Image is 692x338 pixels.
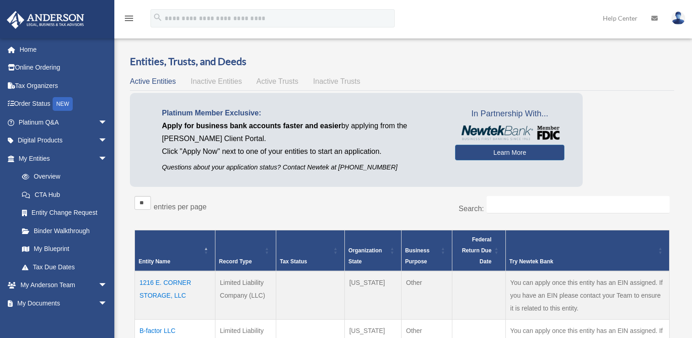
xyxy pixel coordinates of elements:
[135,230,215,271] th: Entity Name: Activate to invert sorting
[153,12,163,22] i: search
[505,271,669,320] td: You can apply once this entity has an EIN assigned. If you have an EIN please contact your Team t...
[452,230,505,271] th: Federal Return Due Date: Activate to sort
[6,276,121,294] a: My Anderson Teamarrow_drop_down
[98,276,117,295] span: arrow_drop_down
[13,204,117,222] a: Entity Change Request
[219,258,252,265] span: Record Type
[344,230,401,271] th: Organization State: Activate to sort
[53,97,73,111] div: NEW
[191,77,242,85] span: Inactive Entities
[6,131,121,150] a: Digital Productsarrow_drop_down
[257,77,299,85] span: Active Trusts
[313,77,360,85] span: Inactive Trusts
[4,11,87,29] img: Anderson Advisors Platinum Portal
[98,149,117,168] span: arrow_drop_down
[162,162,441,173] p: Questions about your application status? Contact Newtek at [PHONE_NUMBER]
[6,113,121,131] a: Platinum Q&Aarrow_drop_down
[215,271,276,320] td: Limited Liability Company (LLC)
[671,11,685,25] img: User Pic
[455,107,564,121] span: In Partnership With...
[505,230,669,271] th: Try Newtek Bank : Activate to sort
[162,145,441,158] p: Click "Apply Now" next to one of your entities to start an application.
[460,125,560,140] img: NewtekBankLogoSM.png
[13,240,117,258] a: My Blueprint
[6,76,121,95] a: Tax Organizers
[139,258,170,265] span: Entity Name
[98,113,117,132] span: arrow_drop_down
[123,13,134,24] i: menu
[462,236,492,265] span: Federal Return Due Date
[344,271,401,320] td: [US_STATE]
[130,77,176,85] span: Active Entities
[6,149,117,168] a: My Entitiesarrow_drop_down
[135,271,215,320] td: 1216 E. CORNER STORAGE, LLC
[98,294,117,313] span: arrow_drop_down
[130,55,674,69] h3: Entities, Trusts, and Deeds
[401,271,452,320] td: Other
[215,230,276,271] th: Record Type: Activate to sort
[455,145,564,160] a: Learn More
[98,131,117,150] span: arrow_drop_down
[6,294,121,312] a: My Documentsarrow_drop_down
[13,168,112,186] a: Overview
[6,40,121,59] a: Home
[13,222,117,240] a: Binder Walkthrough
[162,122,341,130] span: Apply for business bank accounts faster and easier
[6,59,121,77] a: Online Ordering
[349,247,382,265] span: Organization State
[13,185,117,204] a: CTA Hub
[405,247,429,265] span: Business Purpose
[6,95,121,114] a: Order StatusNEW
[401,230,452,271] th: Business Purpose: Activate to sort
[162,120,441,145] p: by applying from the [PERSON_NAME] Client Portal.
[162,107,441,120] p: Platinum Member Exclusive:
[459,205,484,213] label: Search:
[154,203,207,211] label: entries per page
[13,258,117,276] a: Tax Due Dates
[276,230,344,271] th: Tax Status: Activate to sort
[123,16,134,24] a: menu
[280,258,307,265] span: Tax Status
[510,256,655,267] div: Try Newtek Bank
